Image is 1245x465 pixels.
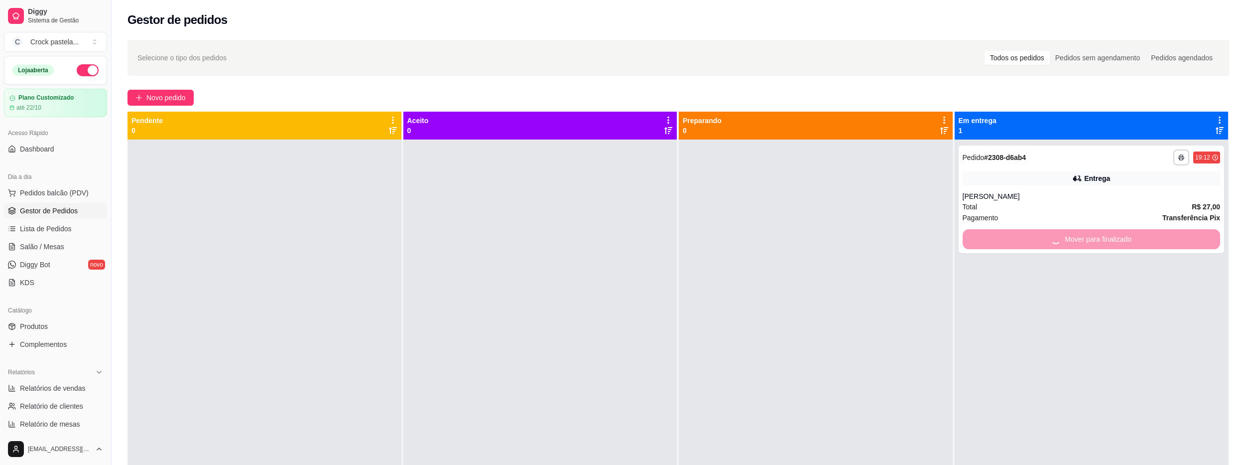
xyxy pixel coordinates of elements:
span: Relatórios de vendas [20,383,86,393]
h2: Gestor de pedidos [127,12,228,28]
p: Em entrega [959,116,996,126]
span: Gestor de Pedidos [20,206,78,216]
div: Acesso Rápido [4,125,107,141]
span: Pedidos balcão (PDV) [20,188,89,198]
a: Relatório de clientes [4,398,107,414]
span: Relatório de clientes [20,401,83,411]
span: [EMAIL_ADDRESS][DOMAIN_NAME] [28,445,91,453]
span: Dashboard [20,144,54,154]
button: Select a team [4,32,107,52]
a: Complementos [4,336,107,352]
span: Selecione o tipo dos pedidos [137,52,227,63]
a: KDS [4,275,107,291]
span: Pedido [963,154,985,161]
span: C [12,37,22,47]
strong: Transferência Pix [1162,214,1220,222]
span: Total [963,201,978,212]
div: Pedidos agendados [1145,51,1218,65]
strong: # 2308-d6ab4 [984,154,1026,161]
p: Aceito [407,116,429,126]
a: Diggy Botnovo [4,257,107,273]
article: Plano Customizado [18,94,74,102]
span: Salão / Mesas [20,242,64,252]
span: Pagamento [963,212,998,223]
p: Pendente [131,116,163,126]
article: até 22/10 [16,104,41,112]
span: Diggy Bot [20,260,50,270]
a: Lista de Pedidos [4,221,107,237]
button: Pedidos balcão (PDV) [4,185,107,201]
span: KDS [20,278,34,288]
a: Gestor de Pedidos [4,203,107,219]
span: Novo pedido [146,92,186,103]
p: 0 [407,126,429,136]
div: Crock pastela ... [30,37,79,47]
p: 1 [959,126,996,136]
span: Sistema de Gestão [28,16,103,24]
span: Complementos [20,339,67,349]
span: Relatórios [8,368,35,376]
div: Pedidos sem agendamento [1050,51,1145,65]
a: Dashboard [4,141,107,157]
p: Preparando [683,116,722,126]
div: Catálogo [4,303,107,318]
a: Relatório de mesas [4,416,107,432]
button: Alterar Status [77,64,99,76]
div: Dia a dia [4,169,107,185]
button: Novo pedido [127,90,194,106]
div: [PERSON_NAME] [963,191,1221,201]
button: [EMAIL_ADDRESS][DOMAIN_NAME] [4,437,107,461]
p: 0 [131,126,163,136]
div: Todos os pedidos [985,51,1050,65]
span: Diggy [28,7,103,16]
a: Produtos [4,318,107,334]
p: 0 [683,126,722,136]
span: plus [135,94,142,101]
div: 19:12 [1195,154,1210,161]
span: Lista de Pedidos [20,224,72,234]
div: Loja aberta [12,65,54,76]
a: Relatórios de vendas [4,380,107,396]
a: DiggySistema de Gestão [4,4,107,28]
a: Plano Customizadoaté 22/10 [4,89,107,117]
div: Entrega [1084,173,1110,183]
a: Salão / Mesas [4,239,107,255]
span: Relatório de mesas [20,419,80,429]
strong: R$ 27,00 [1192,203,1220,211]
span: Produtos [20,321,48,331]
